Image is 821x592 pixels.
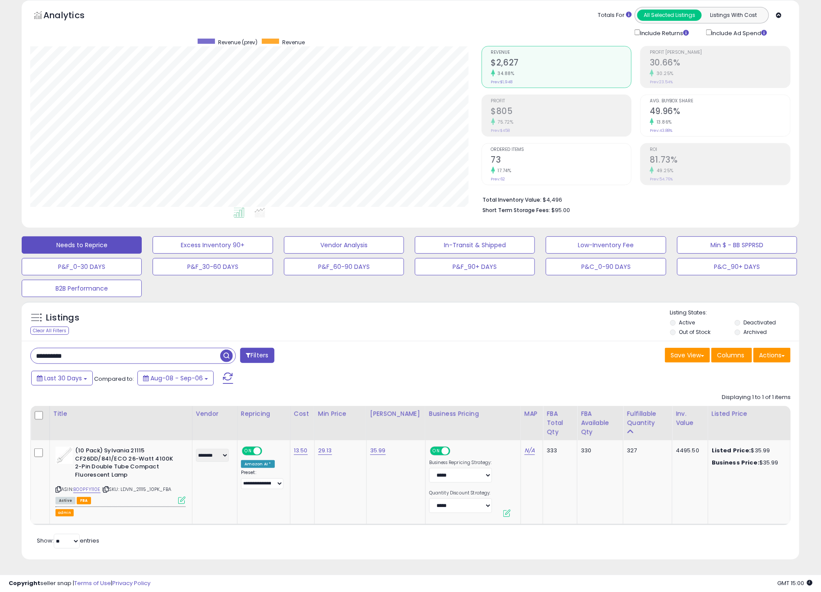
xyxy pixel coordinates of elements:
[712,458,759,467] b: Business Price:
[241,470,283,489] div: Preset:
[75,447,180,481] b: (10 Pack) Sylvania 21115 CF26DD/841/ECO 26-Watt 4100K 2-Pin Double Tube Compact Fluorescent Lamp
[282,39,305,46] span: Revenue
[491,106,632,118] h2: $805
[243,448,254,455] span: ON
[679,328,710,336] label: Out of Stock
[284,258,404,275] button: P&F_60-90 DAYS
[150,374,203,383] span: Aug-08 - Sep-06
[753,348,791,363] button: Actions
[294,446,308,455] a: 13.50
[491,147,632,152] span: Ordered Items
[415,236,535,254] button: In-Transit & Shipped
[22,236,142,254] button: Needs to Reprice
[429,460,492,466] label: Business Repricing Strategy:
[431,448,442,455] span: ON
[650,79,673,85] small: Prev: 23.54%
[240,348,274,363] button: Filters
[77,497,91,504] span: FBA
[743,319,776,326] label: Deactivated
[112,579,150,587] a: Privacy Policy
[525,446,535,455] a: N/A
[650,128,672,133] small: Prev: 43.88%
[677,258,797,275] button: P&C_90+ DAYS
[284,236,404,254] button: Vendor Analysis
[153,258,273,275] button: P&F_30-60 DAYS
[676,409,704,428] div: Inv. value
[711,348,752,363] button: Columns
[701,10,766,21] button: Listings With Cost
[429,409,517,419] div: Business Pricing
[241,409,287,419] div: Repricing
[9,579,150,588] div: seller snap | |
[30,327,69,335] div: Clear All Filters
[261,448,275,455] span: OFF
[700,28,781,37] div: Include Ad Spend
[598,11,632,20] div: Totals For
[495,119,514,125] small: 75.72%
[547,409,573,437] div: FBA Total Qty
[102,486,171,493] span: | SKU: LDVN_21115_10PK_FBA
[491,155,632,167] h2: 73
[547,447,570,455] div: 333
[73,486,101,493] a: B00PFY110E
[679,319,695,326] label: Active
[491,79,513,85] small: Prev: $1,948
[55,447,73,464] img: 31jT6SFY5lL._SL40_.jpg
[43,9,101,23] h5: Analytics
[650,155,790,167] h2: 81.73%
[627,409,668,428] div: Fulfillable Quantity
[670,309,799,317] p: Listing States:
[31,371,93,386] button: Last 30 Days
[449,448,463,455] span: OFF
[74,579,111,587] a: Terms of Use
[55,497,75,504] span: All listings currently available for purchase on Amazon
[218,39,257,46] span: Revenue (prev)
[22,280,142,297] button: B2B Performance
[94,375,134,383] span: Compared to:
[415,258,535,275] button: P&F_90+ DAYS
[294,409,311,419] div: Cost
[650,99,790,104] span: Avg. Buybox Share
[677,236,797,254] button: Min $ - BB SPPRSD
[581,447,616,455] div: 330
[192,406,237,440] th: CSV column name: cust_attr_1_Vendor
[650,50,790,55] span: Profit [PERSON_NAME]
[483,206,551,214] b: Short Term Storage Fees:
[491,128,510,133] small: Prev: $458
[370,409,422,419] div: [PERSON_NAME]
[495,70,515,77] small: 34.88%
[525,409,539,419] div: MAP
[654,119,672,125] small: 13.86%
[650,106,790,118] h2: 49.96%
[546,236,666,254] button: Low-Inventory Fee
[46,312,79,324] h5: Listings
[712,459,784,467] div: $35.99
[637,10,702,21] button: All Selected Listings
[628,28,700,37] div: Include Returns
[654,167,674,174] small: 49.25%
[627,447,665,455] div: 327
[581,409,619,437] div: FBA Available Qty
[676,447,701,455] div: 4495.50
[483,194,784,204] li: $4,496
[650,147,790,152] span: ROI
[552,206,570,214] span: $95.00
[37,536,99,545] span: Show: entries
[717,351,744,360] span: Columns
[650,58,790,69] h2: 30.66%
[712,447,784,455] div: $35.99
[429,490,492,496] label: Quantity Discount Strategy:
[712,446,751,455] b: Listed Price:
[370,446,386,455] a: 35.99
[153,236,273,254] button: Excess Inventory 90+
[777,579,812,587] span: 2025-10-7 15:00 GMT
[44,374,82,383] span: Last 30 Days
[654,70,674,77] small: 30.25%
[137,371,214,386] button: Aug-08 - Sep-06
[491,99,632,104] span: Profit
[712,409,787,419] div: Listed Price
[546,258,666,275] button: P&C_0-90 DAYS
[491,177,505,182] small: Prev: 62
[650,177,673,182] small: Prev: 54.76%
[722,393,791,402] div: Displaying 1 to 1 of 1 items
